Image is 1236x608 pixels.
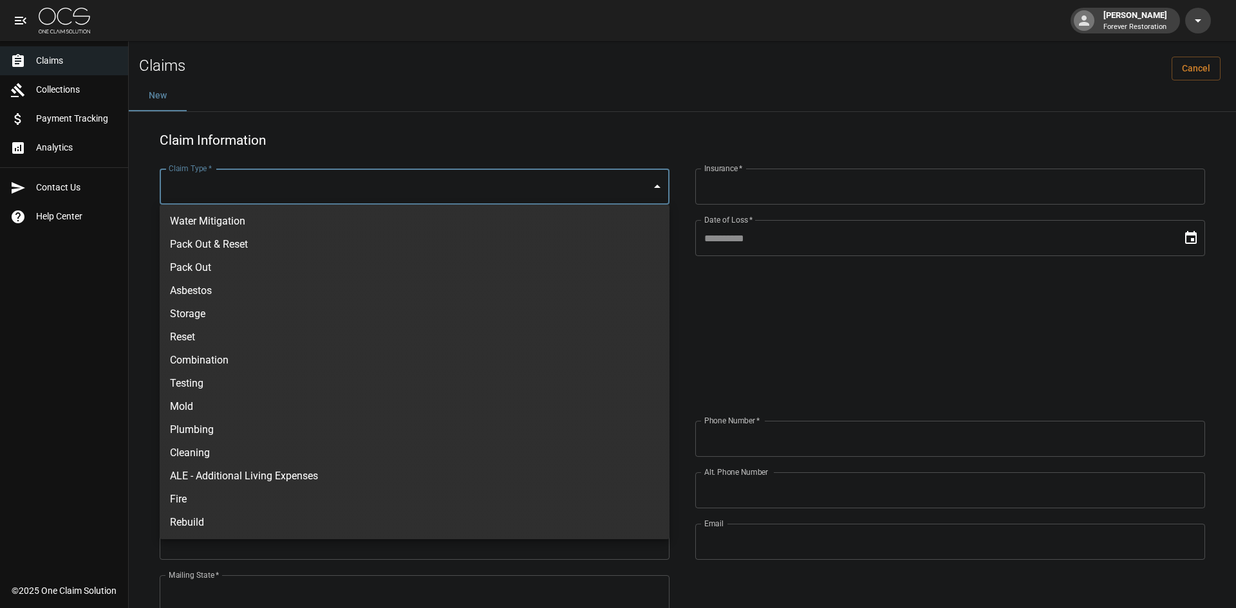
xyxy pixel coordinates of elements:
li: Asbestos [160,279,669,302]
li: Storage [160,302,669,326]
li: Rebuild [160,511,669,534]
li: Testing [160,372,669,395]
li: Mold [160,395,669,418]
li: Fire [160,488,669,511]
li: Cleaning [160,441,669,465]
li: Combination [160,349,669,372]
li: Pack Out & Reset [160,233,669,256]
li: Water Mitigation [160,210,669,233]
li: Plumbing [160,418,669,441]
li: ALE - Additional Living Expenses [160,465,669,488]
li: Reset [160,326,669,349]
li: Pack Out [160,256,669,279]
